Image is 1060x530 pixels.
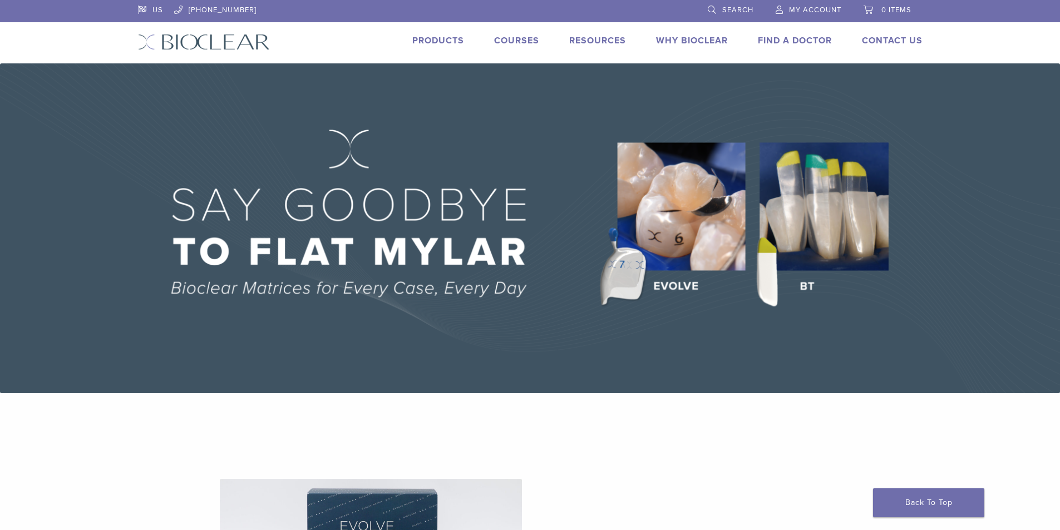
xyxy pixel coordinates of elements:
[873,488,984,517] a: Back To Top
[412,35,464,46] a: Products
[862,35,923,46] a: Contact Us
[494,35,539,46] a: Courses
[722,6,753,14] span: Search
[789,6,841,14] span: My Account
[138,34,270,50] img: Bioclear
[758,35,832,46] a: Find A Doctor
[569,35,626,46] a: Resources
[656,35,728,46] a: Why Bioclear
[881,6,911,14] span: 0 items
